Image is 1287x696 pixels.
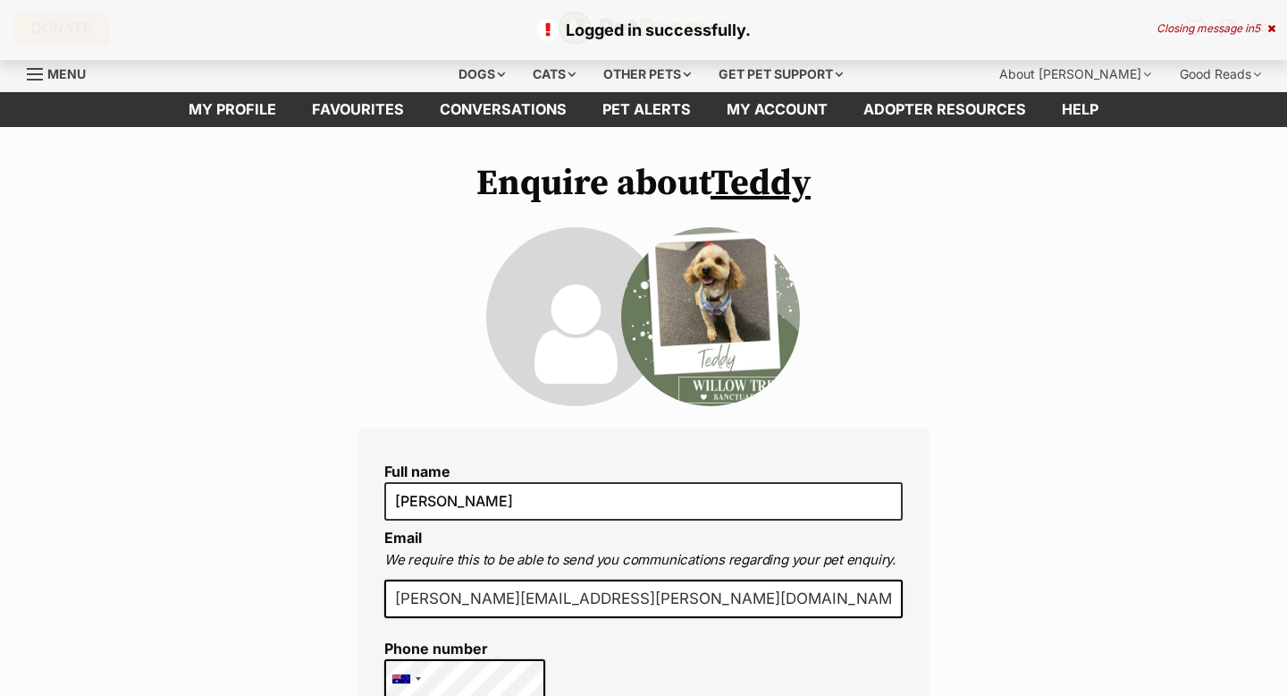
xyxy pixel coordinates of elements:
span: Menu [47,66,86,81]
a: My profile [171,92,294,127]
div: Get pet support [706,56,855,92]
a: My account [709,92,845,127]
a: Favourites [294,92,422,127]
img: Teddy [621,227,800,406]
label: Phone number [384,641,545,657]
label: Full name [384,463,903,480]
a: conversations [422,92,585,127]
div: Other pets [591,56,703,92]
input: E.g. Jimmy Chew [384,482,903,520]
label: Email [384,529,422,547]
a: Help [1044,92,1116,127]
div: Good Reads [1167,56,1274,92]
h1: Enquire about [357,163,929,204]
a: Adopter resources [845,92,1044,127]
p: We require this to be able to send you communications regarding your pet enquiry. [384,550,903,571]
div: About [PERSON_NAME] [987,56,1164,92]
div: Dogs [446,56,517,92]
a: Pet alerts [585,92,709,127]
a: Menu [27,56,98,89]
a: Teddy [711,161,811,206]
div: Cats [520,56,588,92]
